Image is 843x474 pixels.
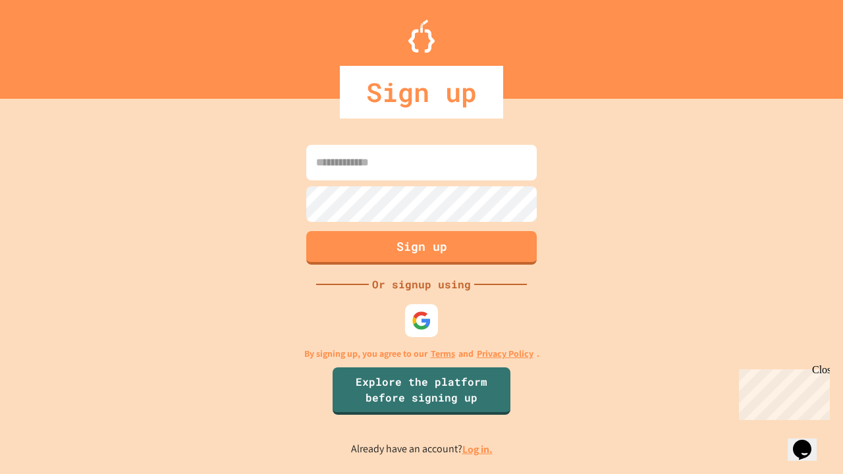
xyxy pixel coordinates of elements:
[734,364,830,420] iframe: chat widget
[333,367,510,415] a: Explore the platform before signing up
[477,347,533,361] a: Privacy Policy
[304,347,539,361] p: By signing up, you agree to our and .
[412,311,431,330] img: google-icon.svg
[431,347,455,361] a: Terms
[5,5,91,84] div: Chat with us now!Close
[788,421,830,461] iframe: chat widget
[306,231,537,265] button: Sign up
[351,441,493,458] p: Already have an account?
[340,66,503,118] div: Sign up
[369,276,474,292] div: Or signup using
[462,442,493,456] a: Log in.
[408,20,435,53] img: Logo.svg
